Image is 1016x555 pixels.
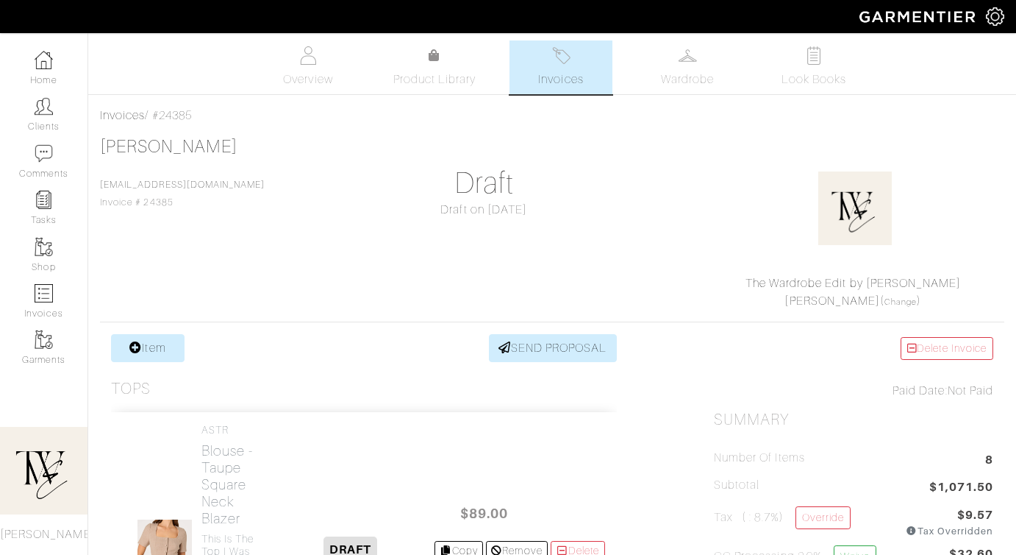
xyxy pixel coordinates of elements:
a: SEND PROPOSAL [489,334,617,362]
a: [PERSON_NAME] [784,294,880,308]
span: 8 [985,451,993,471]
div: ( ) [720,275,987,310]
span: Paid Date: [892,384,948,397]
a: Product Library [383,47,486,88]
span: $1,071.50 [929,478,993,498]
a: [EMAIL_ADDRESS][DOMAIN_NAME] [100,180,265,190]
a: Invoices [509,40,612,94]
div: Tax Overridden [906,524,993,538]
span: Look Books [781,71,847,88]
h4: ASTR [201,424,268,436]
img: orders-icon-0abe47150d42831381b5fb84f609e132dff9fe21cb692f30cb5eec754e2cba89.png [35,284,53,303]
h5: Subtotal [714,478,759,492]
img: basicinfo-40fd8af6dae0f16599ec9e87c0ef1c0a1fdea2edbe929e3d69a839185d80c458.svg [299,46,318,65]
h5: Number of Items [714,451,805,465]
img: clients-icon-6bae9207a08558b7cb47a8932f037763ab4055f8c8b6bfacd5dc20c3e0201464.png [35,97,53,116]
img: garments-icon-b7da505a4dc4fd61783c78ac3ca0ef83fa9d6f193b1c9dc38574b1d14d53ca28.png [35,238,53,256]
img: garmentier-logo-header-white-b43fb05a5012e4ada735d5af1a66efaba907eab6374d6393d1fbf88cb4ef424d.png [852,4,986,29]
span: $89.00 [440,498,529,529]
img: wardrobe-487a4870c1b7c33e795ec22d11cfc2ed9d08956e64fb3008fe2437562e282088.svg [679,46,697,65]
a: Item [111,334,185,362]
div: Not Paid [714,382,993,400]
div: Draft on [DATE] [344,201,623,219]
a: Override [795,506,851,529]
h3: Tops [111,380,151,398]
h5: Tax ( : 8.7%) [714,506,851,532]
a: The Wardrobe Edit by [PERSON_NAME] [745,277,962,290]
div: / #24385 [100,107,1004,124]
h1: Draft [344,166,623,201]
a: Delete Invoice [901,337,993,360]
span: Invoices [538,71,583,88]
img: orders-27d20c2124de7fd6de4e0e44c1d41de31381a507db9b33961299e4e07d508b8c.svg [552,46,570,65]
img: gear-icon-white-bd11855cb880d31180b6d7d6211b90ccbf57a29d726f0c71d8c61bd08dd39cc2.png [986,7,1004,26]
img: comment-icon-a0a6a9ef722e966f86d9cbdc48e553b5cf19dbc54f86b18d962a5391bc8f6eb6.png [35,144,53,163]
span: Product Library [393,71,476,88]
a: Wardrobe [636,40,739,94]
span: $9.57 [957,506,993,524]
h2: Blouse - Taupe Square Neck Blazer [201,442,268,527]
img: todo-9ac3debb85659649dc8f770b8b6100bb5dab4b48dedcbae339e5042a72dfd3cc.svg [805,46,823,65]
a: Change [884,297,917,306]
img: dashboard-icon-dbcd8f5a0b271acd01030246c82b418ddd0df26cd7fceb0bd07c9910d44c42f6.png [35,51,53,69]
span: Overview [283,71,332,88]
span: Wardrobe [661,71,714,88]
img: reminder-icon-8004d30b9f0a5d33ae49ab947aed9ed385cf756f9e5892f1edd6e32f2345188e.png [35,191,53,209]
span: Invoice # 24385 [100,180,265,208]
a: Invoices [100,109,145,122]
h2: Summary [714,411,993,429]
a: Overview [257,40,359,94]
img: o88SwH9y4G5nFsDJTsWZPGJH.png [818,172,892,245]
img: garments-icon-b7da505a4dc4fd61783c78ac3ca0ef83fa9d6f193b1c9dc38574b1d14d53ca28.png [35,330,53,349]
a: Look Books [762,40,865,94]
a: [PERSON_NAME] [100,137,237,156]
